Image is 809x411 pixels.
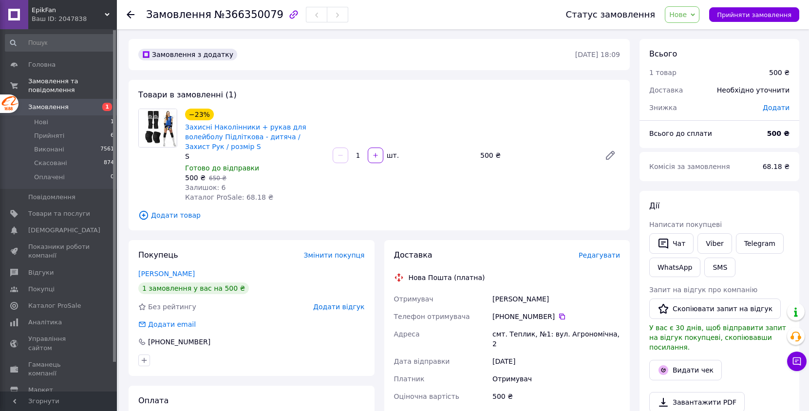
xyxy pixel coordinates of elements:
[28,335,90,352] span: Управління сайтом
[28,268,54,277] span: Відгуки
[304,251,365,259] span: Змінити покупця
[717,11,791,19] span: Прийняти замовлення
[34,131,64,140] span: Прийняті
[111,118,114,127] span: 1
[185,109,214,120] div: −23%
[185,164,259,172] span: Готово до відправки
[767,130,790,137] b: 500 ₴
[579,251,620,259] span: Редагувати
[185,123,306,150] a: Захисні Наколінники + рукав для волейболу Підліткова - дитяча / Захист Рук / розмір S
[394,375,425,383] span: Платник
[5,34,115,52] input: Пошук
[34,173,65,182] span: Оплачені
[28,193,75,202] span: Повідомлення
[146,9,211,20] span: Замовлення
[476,149,597,162] div: 500 ₴
[704,258,735,277] button: SMS
[394,295,433,303] span: Отримувач
[697,233,732,254] a: Viber
[406,273,488,282] div: Нова Пошта (платна)
[313,303,364,311] span: Додати відгук
[185,193,273,201] span: Каталог ProSale: 68.18 ₴
[185,184,226,191] span: Залишок: 6
[147,337,211,347] div: [PHONE_NUMBER]
[28,360,90,378] span: Гаманець компанії
[28,209,90,218] span: Товари та послуги
[214,9,283,20] span: №366350079
[787,352,807,371] button: Чат з покупцем
[28,318,62,327] span: Аналітика
[649,104,677,112] span: Знижка
[394,250,433,260] span: Доставка
[138,282,249,294] div: 1 замовлення у вас на 500 ₴
[394,330,420,338] span: Адреса
[28,386,53,394] span: Маркет
[34,145,64,154] span: Виконані
[736,233,784,254] a: Telegram
[28,285,55,294] span: Покупці
[384,150,400,160] div: шт.
[394,392,459,400] span: Оціночна вартість
[763,104,790,112] span: Додати
[138,270,195,278] a: [PERSON_NAME]
[138,210,620,221] span: Додати товар
[649,130,712,137] span: Всього до сплати
[28,226,100,235] span: [DEMOGRAPHIC_DATA]
[649,201,659,210] span: Дії
[711,79,795,101] div: Необхідно уточнити
[394,313,470,320] span: Телефон отримувача
[32,15,117,23] div: Ваш ID: 2047838
[138,250,178,260] span: Покупець
[709,7,799,22] button: Прийняти замовлення
[649,286,757,294] span: Запит на відгук про компанію
[148,303,196,311] span: Без рейтингу
[601,146,620,165] a: Редагувати
[490,370,622,388] div: Отримувач
[127,10,134,19] div: Повернутися назад
[566,10,656,19] div: Статус замовлення
[28,243,90,260] span: Показники роботи компанії
[28,77,117,94] span: Замовлення та повідомлення
[34,159,67,168] span: Скасовані
[139,109,177,147] img: Захисні Наколінники + рукав для волейболу Підліткова - дитяча / Захист Рук / розмір S
[669,11,687,19] span: Нове
[394,357,450,365] span: Дата відправки
[111,131,114,140] span: 6
[34,118,48,127] span: Нові
[763,163,790,170] span: 68.18 ₴
[490,388,622,405] div: 500 ₴
[649,69,677,76] span: 1 товар
[185,174,206,182] span: 500 ₴
[100,145,114,154] span: 7561
[490,325,622,353] div: смт. Теплик, №1: вул. Агрономічна, 2
[28,103,69,112] span: Замовлення
[649,163,730,170] span: Комісія за замовлення
[649,360,722,380] button: Видати чек
[649,233,694,254] button: Чат
[32,6,105,15] span: EpikFan
[209,175,226,182] span: 650 ₴
[649,299,781,319] button: Скопіювати запит на відгук
[104,159,114,168] span: 874
[28,60,56,69] span: Головна
[492,312,620,321] div: [PHONE_NUMBER]
[138,396,169,405] span: Оплата
[137,319,197,329] div: Додати email
[490,290,622,308] div: [PERSON_NAME]
[649,258,700,277] a: WhatsApp
[649,324,786,351] span: У вас є 30 днів, щоб відправити запит на відгук покупцеві, скопіювавши посилання.
[649,86,683,94] span: Доставка
[147,319,197,329] div: Додати email
[28,301,81,310] span: Каталог ProSale
[138,49,237,60] div: Замовлення з додатку
[649,221,722,228] span: Написати покупцеві
[769,68,790,77] div: 500 ₴
[102,103,112,111] span: 1
[111,173,114,182] span: 0
[138,90,237,99] span: Товари в замовленні (1)
[185,151,325,161] div: S
[575,51,620,58] time: [DATE] 18:09
[649,49,677,58] span: Всього
[490,353,622,370] div: [DATE]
